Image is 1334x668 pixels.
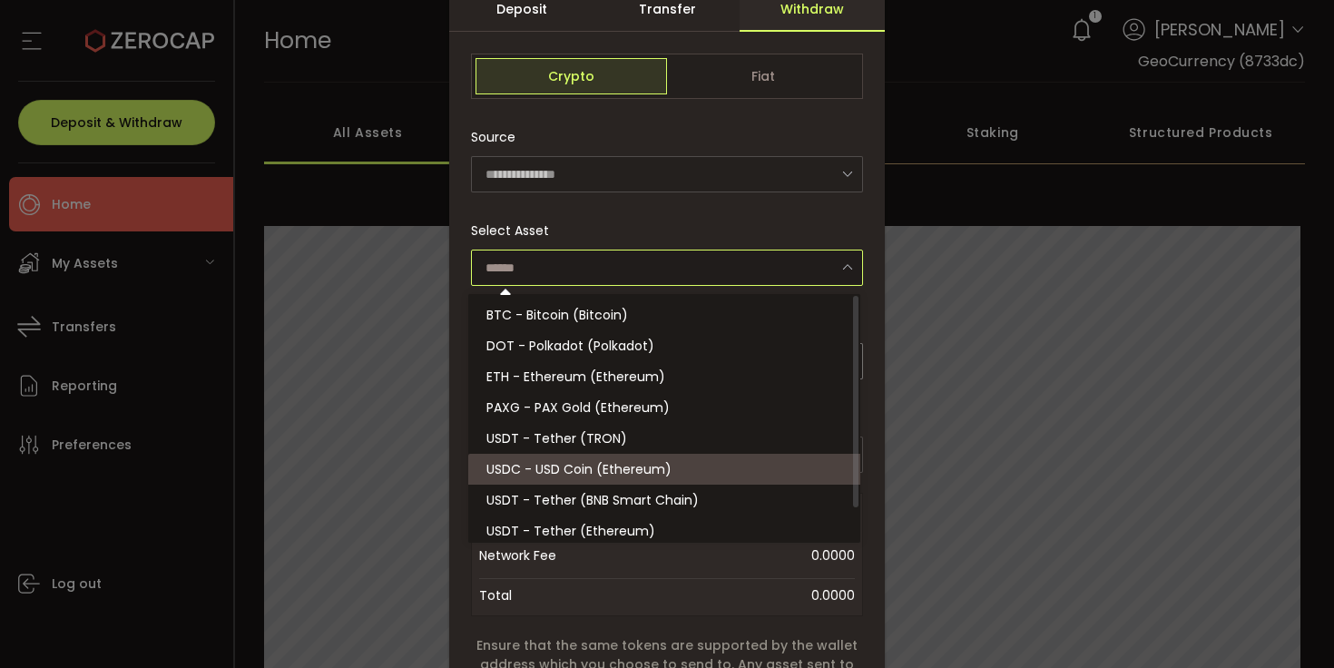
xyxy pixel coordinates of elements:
span: ETH - Ethereum (Ethereum) [486,368,665,386]
span: 0.0000 [624,537,855,574]
span: DOT - Polkadot (Polkadot) [486,337,654,355]
span: Crypto [476,58,667,94]
span: 0.0000 [811,583,855,608]
span: USDT - Tether (TRON) [486,429,627,447]
span: Total [479,583,512,608]
span: Fiat [667,58,858,94]
span: Source [471,119,515,155]
span: PAXG - PAX Gold (Ethereum) [486,398,670,417]
span: USDC - USD Coin (Ethereum) [486,460,672,478]
label: Select Asset [471,221,560,240]
span: BTC - Bitcoin (Bitcoin) [486,306,628,324]
span: USDT - Tether (Ethereum) [486,522,655,540]
div: Widżet czatu [1243,581,1334,668]
iframe: Chat Widget [1243,581,1334,668]
span: USDT - Tether (BNB Smart Chain) [486,491,699,509]
span: Network Fee [479,537,624,574]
